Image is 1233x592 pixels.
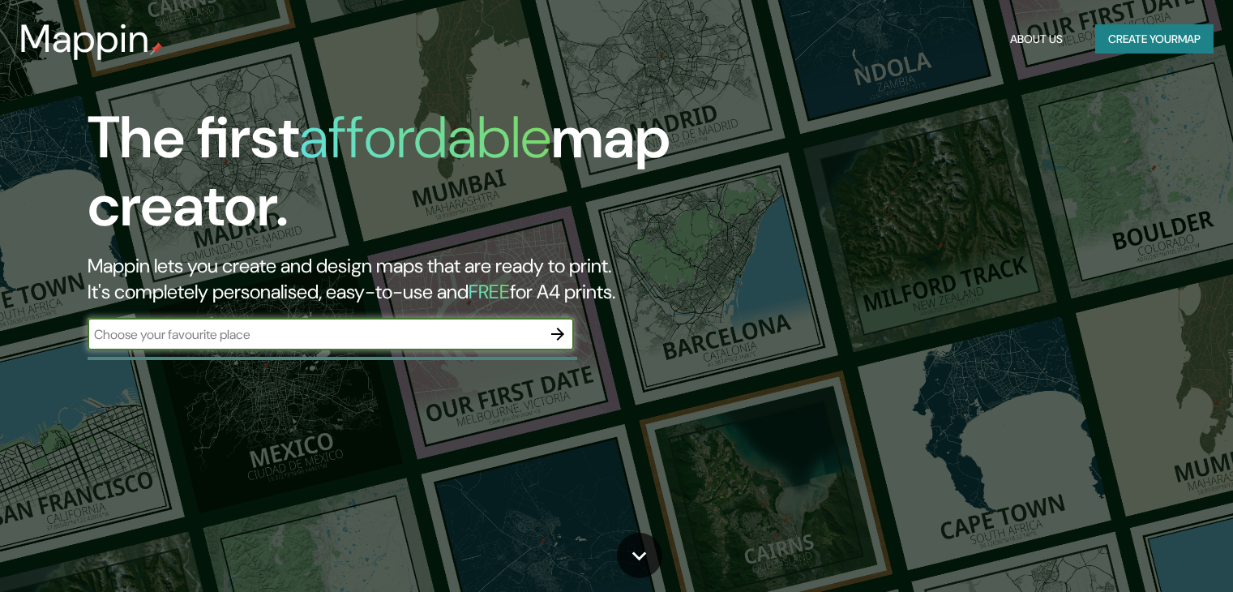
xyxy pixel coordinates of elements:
h1: affordable [299,100,551,175]
h3: Mappin [19,16,150,62]
input: Choose your favourite place [88,325,542,344]
button: About Us [1004,24,1069,54]
img: mappin-pin [150,42,163,55]
h5: FREE [469,279,510,304]
h1: The first map creator. [88,104,704,253]
h2: Mappin lets you create and design maps that are ready to print. It's completely personalised, eas... [88,253,704,305]
button: Create yourmap [1095,24,1214,54]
